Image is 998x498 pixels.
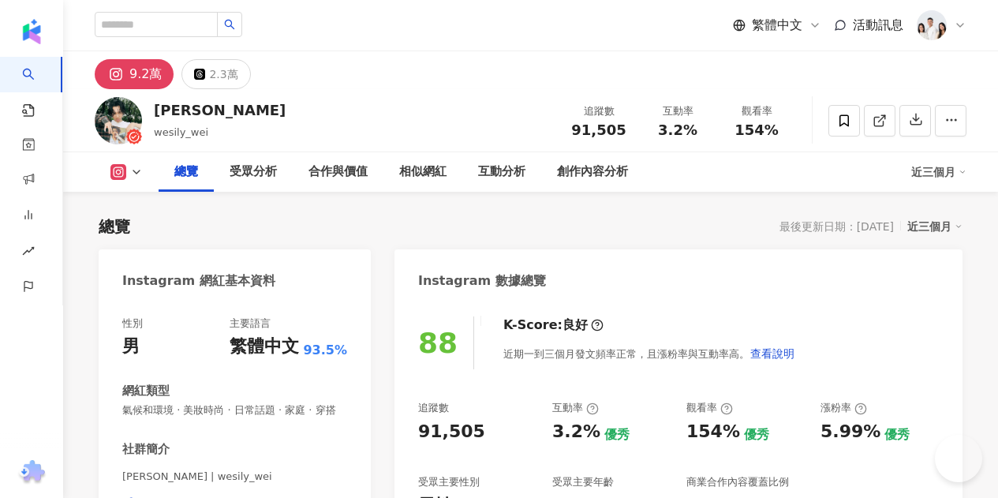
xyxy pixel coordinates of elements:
[181,59,250,89] button: 2.3萬
[22,235,35,271] span: rise
[122,335,140,359] div: 男
[686,420,740,444] div: 154%
[230,163,277,182] div: 受眾分析
[478,163,525,182] div: 互動分析
[744,426,769,444] div: 優秀
[686,401,733,415] div: 觀看率
[917,10,947,40] img: 20231221_NR_1399_Small.jpg
[99,215,130,238] div: 總覽
[122,316,143,331] div: 性別
[911,159,966,185] div: 近三個月
[17,460,47,485] img: chrome extension
[557,163,628,182] div: 創作內容分析
[569,103,629,119] div: 追蹤數
[820,401,867,415] div: 漲粉率
[19,19,44,44] img: logo icon
[418,420,485,444] div: 91,505
[552,420,600,444] div: 3.2%
[122,383,170,399] div: 網紅類型
[884,426,910,444] div: 優秀
[750,347,794,360] span: 查看說明
[399,163,447,182] div: 相似網紅
[122,272,275,290] div: Instagram 網紅基本資料
[129,63,162,85] div: 9.2萬
[503,338,795,369] div: 近期一到三個月發文頻率正常，且漲粉率與互動率高。
[154,126,208,138] span: wesily_wei
[552,475,614,489] div: 受眾主要年齡
[552,401,599,415] div: 互動率
[230,335,299,359] div: 繁體中文
[686,475,789,489] div: 商業合作內容覆蓋比例
[122,441,170,458] div: 社群簡介
[22,57,54,118] a: search
[209,63,237,85] div: 2.3萬
[734,122,779,138] span: 154%
[571,122,626,138] span: 91,505
[503,316,604,334] div: K-Score :
[224,19,235,30] span: search
[230,316,271,331] div: 主要語言
[658,122,697,138] span: 3.2%
[779,220,894,233] div: 最後更新日期：[DATE]
[820,420,880,444] div: 5.99%
[418,327,458,359] div: 88
[122,470,347,484] span: [PERSON_NAME] | wesily_wei
[122,403,347,417] span: 氣候和環境 · 美妝時尚 · 日常話題 · 家庭 · 穿搭
[418,401,449,415] div: 追蹤數
[749,338,795,369] button: 查看說明
[604,426,630,444] div: 優秀
[418,475,480,489] div: 受眾主要性別
[648,103,708,119] div: 互動率
[853,17,903,32] span: 活動訊息
[727,103,787,119] div: 觀看率
[154,100,286,120] div: [PERSON_NAME]
[95,59,174,89] button: 9.2萬
[95,97,142,144] img: KOL Avatar
[308,163,368,182] div: 合作與價值
[303,342,347,359] span: 93.5%
[752,17,802,34] span: 繁體中文
[174,163,198,182] div: 總覽
[907,216,962,237] div: 近三個月
[935,435,982,482] iframe: Help Scout Beacon - Open
[563,316,588,334] div: 良好
[418,272,546,290] div: Instagram 數據總覽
